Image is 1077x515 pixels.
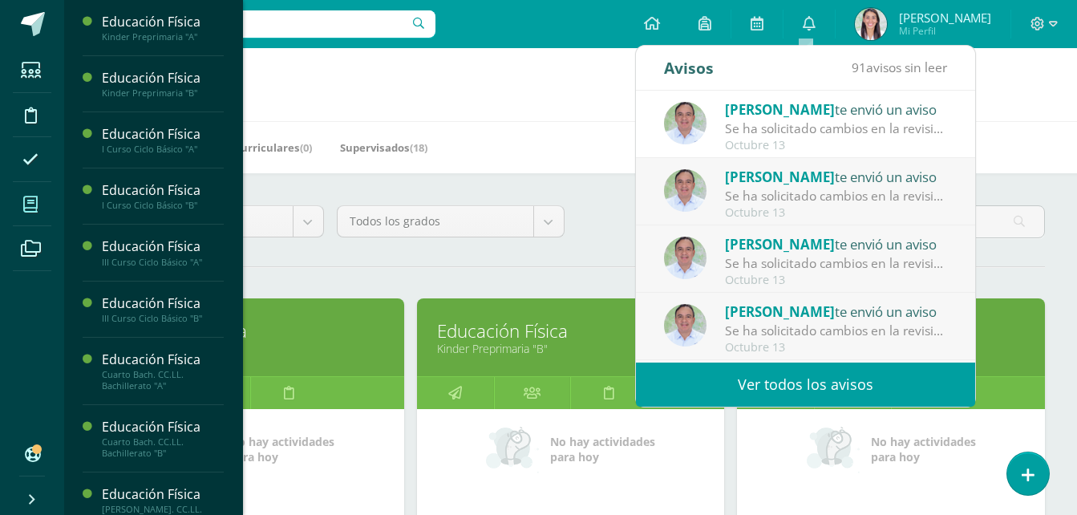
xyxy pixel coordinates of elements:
div: Educación Física [102,13,224,31]
div: Se ha solicitado cambios en la revisión de la unidad Unidad 4 para el curso Educación Física III ... [725,120,948,138]
a: Educación FísicaCuarto Bach. CC.LL. Bachillerato "A" [102,351,224,391]
div: III Curso Ciclo Básico "B" [102,313,224,324]
span: [PERSON_NAME] [725,302,835,321]
div: te envió un aviso [725,99,948,120]
div: Octubre 13 [725,341,948,355]
a: Supervisados(18) [340,135,427,160]
div: Cuarto Bach. CC.LL. Bachillerato "B" [102,436,224,459]
span: (0) [300,140,312,155]
div: Educación Física [102,181,224,200]
a: Educación FísicaI Curso Ciclo Básico "A" [102,125,224,155]
div: Educación Física [102,69,224,87]
div: I Curso Ciclo Básico "A" [102,144,224,155]
div: Se ha solicitado cambios en la revisión de la unidad Unidad 4 para el curso Educación Física III ... [725,187,948,205]
a: Educación FísicaKinder Preprimaria "B" [102,69,224,99]
div: te envió un aviso [725,166,948,187]
img: 739f1e1d732d849797e137ff0f3de079.png [664,169,707,212]
div: Octubre 13 [725,206,948,220]
span: Todos los grados [350,206,521,237]
span: 91 [852,59,866,76]
div: Kinder Preprimaria "B" [102,87,224,99]
span: [PERSON_NAME] [899,10,991,26]
a: Mis Extracurriculares(0) [186,135,312,160]
div: Avisos [664,46,714,90]
div: te envió un aviso [725,301,948,322]
img: 7104dee1966dece4cb994d866b427164.png [855,8,887,40]
div: I Curso Ciclo Básico "B" [102,200,224,211]
div: Educación Física [102,351,224,369]
a: Todos los grados [338,206,564,237]
span: Mi Perfil [899,24,991,38]
a: Educación FísicaI Curso Ciclo Básico "B" [102,181,224,211]
div: Educación Física [102,294,224,313]
div: te envió un aviso [725,233,948,254]
div: Educación Física [102,125,224,144]
img: 739f1e1d732d849797e137ff0f3de079.png [664,102,707,144]
span: [PERSON_NAME] [725,100,835,119]
span: No hay actividades para hoy [871,434,976,464]
div: Se ha solicitado cambios en la revisión de la unidad Unidad 4 para el curso Educación Física Cuar... [725,254,948,273]
div: Kinder Preprimaria "A" [102,31,224,43]
div: Se ha solicitado cambios en la revisión de la unidad Unidad 4 para el curso Educación Física Cuar... [725,322,948,340]
img: 739f1e1d732d849797e137ff0f3de079.png [664,304,707,347]
a: Educación FísicaKinder Preprimaria "A" [102,13,224,43]
span: avisos sin leer [852,59,947,76]
input: Busca un usuario... [75,10,435,38]
div: Educación Física [102,485,224,504]
div: Cuarto Bach. CC.LL. Bachillerato "A" [102,369,224,391]
a: Educación FísicaCuarto Bach. CC.LL. Bachillerato "B" [102,418,224,459]
img: 739f1e1d732d849797e137ff0f3de079.png [664,237,707,279]
a: Educación FísicaIII Curso Ciclo Básico "B" [102,294,224,324]
div: Octubre 13 [725,139,948,152]
a: Educación Física [437,318,705,343]
span: No hay actividades para hoy [229,434,334,464]
a: Kinder Preprimaria "B" [437,341,705,356]
div: Octubre 13 [725,274,948,287]
span: No hay actividades para hoy [550,434,655,464]
div: Educación Física [102,237,224,256]
a: Kinder Preprimaria "A" [116,341,384,356]
a: Educación Física [116,318,384,343]
img: no_activities_small.png [486,425,539,473]
div: Educación Física [102,418,224,436]
span: [PERSON_NAME] [725,235,835,253]
div: III Curso Ciclo Básico "A" [102,257,224,268]
a: Ver todos los avisos [636,363,975,407]
span: (18) [410,140,427,155]
img: no_activities_small.png [807,425,860,473]
span: [PERSON_NAME] [725,168,835,186]
a: Educación FísicaIII Curso Ciclo Básico "A" [102,237,224,267]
